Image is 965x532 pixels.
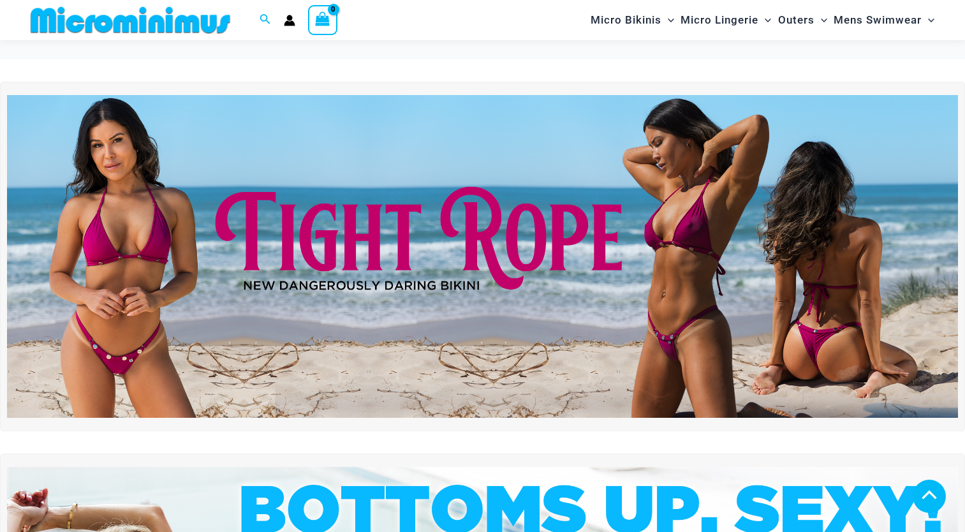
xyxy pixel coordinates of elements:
img: Tight Rope Pink Bikini [7,95,958,418]
a: Search icon link [260,12,271,28]
nav: Site Navigation [586,2,939,38]
img: MM SHOP LOGO FLAT [26,6,235,34]
span: Menu Toggle [661,4,674,36]
a: View Shopping Cart, empty [308,5,337,34]
span: Menu Toggle [922,4,934,36]
a: Account icon link [284,15,295,26]
span: Menu Toggle [758,4,771,36]
a: Micro LingerieMenu ToggleMenu Toggle [677,4,774,36]
span: Micro Lingerie [681,4,758,36]
span: Micro Bikinis [591,4,661,36]
span: Menu Toggle [814,4,827,36]
span: Outers [778,4,814,36]
a: Mens SwimwearMenu ToggleMenu Toggle [830,4,938,36]
a: OutersMenu ToggleMenu Toggle [775,4,830,36]
span: Mens Swimwear [834,4,922,36]
a: Micro BikinisMenu ToggleMenu Toggle [587,4,677,36]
